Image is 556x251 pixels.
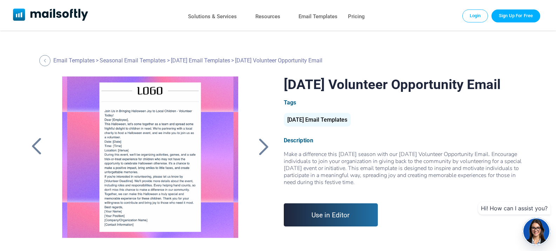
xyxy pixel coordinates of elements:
[284,151,528,193] div: Make a difference this [DATE] season with our [DATE] Volunteer Opportunity Email. Encourage indiv...
[188,12,237,22] a: Solutions & Services
[299,12,337,22] a: Email Templates
[255,137,272,156] a: Back
[255,12,280,22] a: Resources
[284,113,351,127] div: [DATE] Email Templates
[284,76,528,92] h1: [DATE] Volunteer Opportunity Email
[284,203,378,226] a: Use in Editor
[284,119,351,122] a: [DATE] Email Templates
[53,57,95,64] a: Email Templates
[28,137,45,156] a: Back
[284,99,528,106] div: Tags
[491,9,540,22] a: Trial
[13,8,88,22] a: Mailsoftly
[462,9,488,22] a: Login
[478,202,550,215] div: Hi! How can I assist you?
[284,137,528,144] div: Description
[100,57,166,64] a: Seasonal Email Templates
[39,55,52,66] a: Back
[171,57,230,64] a: [DATE] Email Templates
[348,12,365,22] a: Pricing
